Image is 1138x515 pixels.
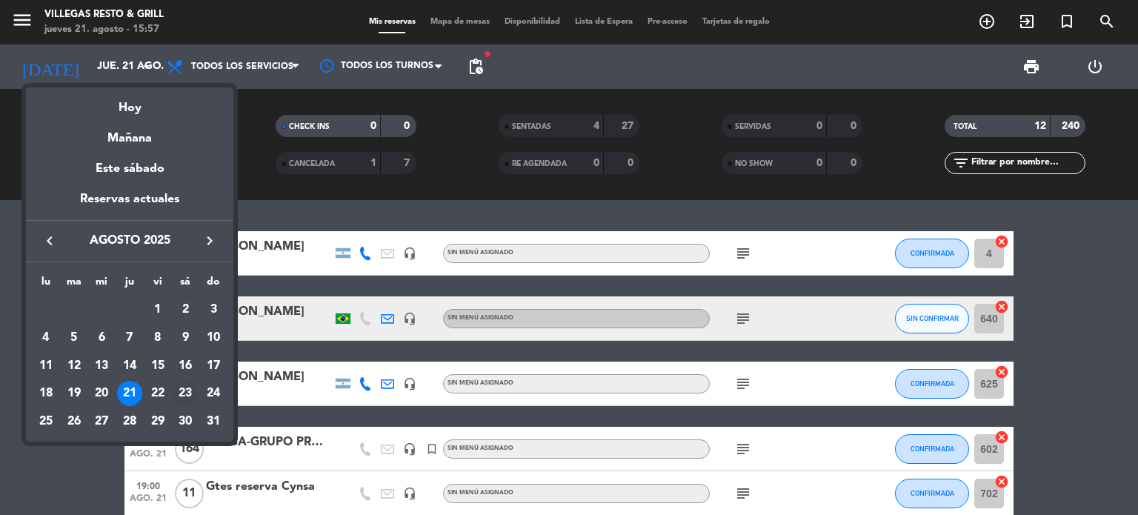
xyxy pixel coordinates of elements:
td: 15 de agosto de 2025 [144,352,172,380]
div: 4 [33,325,59,350]
div: 20 [89,381,114,406]
div: 11 [33,353,59,379]
span: agosto 2025 [63,231,196,250]
td: 11 de agosto de 2025 [32,352,60,380]
th: jueves [116,273,144,296]
div: 16 [173,353,198,379]
div: 2 [173,297,198,322]
td: 5 de agosto de 2025 [60,324,88,352]
th: sábado [172,273,200,296]
div: 14 [117,353,142,379]
td: 10 de agosto de 2025 [199,324,227,352]
td: 24 de agosto de 2025 [199,379,227,408]
div: 19 [61,381,87,406]
td: 14 de agosto de 2025 [116,352,144,380]
button: keyboard_arrow_left [36,231,63,250]
div: 1 [145,297,170,322]
td: 2 de agosto de 2025 [172,296,200,324]
td: 20 de agosto de 2025 [87,379,116,408]
td: 31 de agosto de 2025 [199,408,227,436]
div: 8 [145,325,170,350]
div: 25 [33,409,59,434]
div: Hoy [26,87,233,118]
div: 12 [61,353,87,379]
div: 6 [89,325,114,350]
div: 29 [145,409,170,434]
div: 17 [201,353,226,379]
div: Mañana [26,118,233,148]
th: viernes [144,273,172,296]
td: 8 de agosto de 2025 [144,324,172,352]
td: 7 de agosto de 2025 [116,324,144,352]
div: 27 [89,409,114,434]
td: AGO. [32,296,144,324]
td: 22 de agosto de 2025 [144,379,172,408]
td: 25 de agosto de 2025 [32,408,60,436]
td: 27 de agosto de 2025 [87,408,116,436]
div: 18 [33,381,59,406]
button: keyboard_arrow_right [196,231,223,250]
div: 9 [173,325,198,350]
td: 19 de agosto de 2025 [60,379,88,408]
div: Este sábado [26,148,233,190]
td: 13 de agosto de 2025 [87,352,116,380]
td: 21 de agosto de 2025 [116,379,144,408]
div: 24 [201,381,226,406]
td: 12 de agosto de 2025 [60,352,88,380]
th: lunes [32,273,60,296]
div: 26 [61,409,87,434]
td: 18 de agosto de 2025 [32,379,60,408]
div: 31 [201,409,226,434]
td: 26 de agosto de 2025 [60,408,88,436]
th: martes [60,273,88,296]
th: domingo [199,273,227,296]
div: 28 [117,409,142,434]
div: 13 [89,353,114,379]
i: keyboard_arrow_left [41,232,59,250]
td: 28 de agosto de 2025 [116,408,144,436]
div: 15 [145,353,170,379]
td: 30 de agosto de 2025 [172,408,200,436]
div: 23 [173,381,198,406]
td: 23 de agosto de 2025 [172,379,200,408]
div: 22 [145,381,170,406]
td: 17 de agosto de 2025 [199,352,227,380]
div: 10 [201,325,226,350]
div: 7 [117,325,142,350]
td: 16 de agosto de 2025 [172,352,200,380]
div: Reservas actuales [26,190,233,220]
div: 5 [61,325,87,350]
i: keyboard_arrow_right [201,232,219,250]
div: 3 [201,297,226,322]
td: 1 de agosto de 2025 [144,296,172,324]
td: 3 de agosto de 2025 [199,296,227,324]
div: 21 [117,381,142,406]
td: 4 de agosto de 2025 [32,324,60,352]
td: 9 de agosto de 2025 [172,324,200,352]
td: 6 de agosto de 2025 [87,324,116,352]
th: miércoles [87,273,116,296]
div: 30 [173,409,198,434]
td: 29 de agosto de 2025 [144,408,172,436]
